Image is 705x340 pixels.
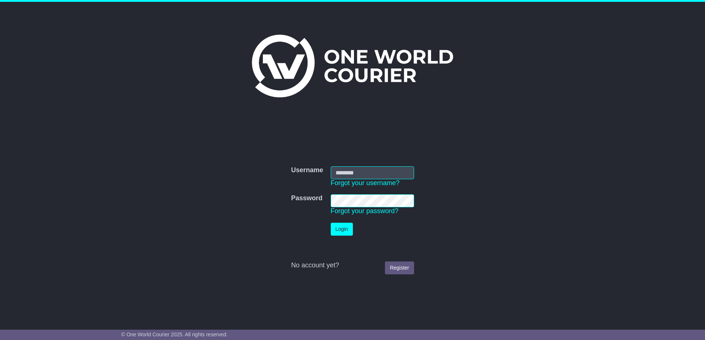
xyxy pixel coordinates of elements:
label: Username [291,166,323,174]
a: Register [385,261,414,274]
span: © One World Courier 2025. All rights reserved. [121,332,228,337]
img: One World [252,35,453,97]
a: Forgot your password? [331,207,399,215]
button: Login [331,223,353,236]
a: Forgot your username? [331,179,400,187]
label: Password [291,194,322,202]
div: No account yet? [291,261,414,270]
